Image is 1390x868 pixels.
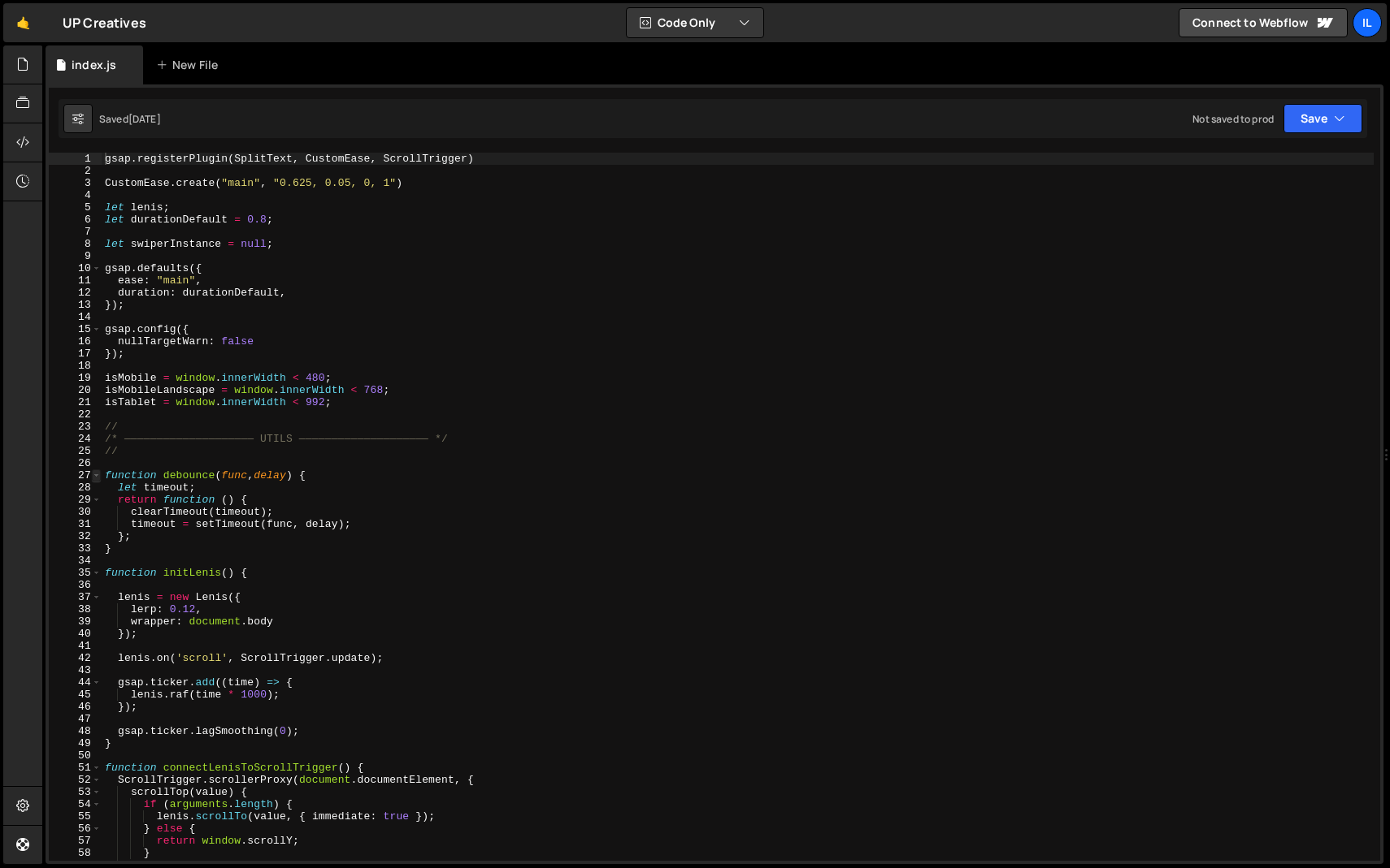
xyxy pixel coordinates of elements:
[49,823,102,835] div: 56
[49,603,102,615] div: 38
[49,542,102,555] div: 33
[49,530,102,542] div: 32
[49,226,102,238] div: 7
[49,640,102,652] div: 41
[49,396,102,408] div: 21
[49,652,102,664] div: 42
[99,112,161,126] div: Saved
[1192,112,1274,126] div: Not saved to prod
[49,238,102,250] div: 8
[49,676,102,689] div: 44
[49,518,102,530] div: 31
[627,8,763,37] button: Code Only
[49,494,102,506] div: 29
[49,555,102,567] div: 34
[49,725,102,737] div: 48
[128,112,161,126] div: [DATE]
[49,189,102,201] div: 4
[49,798,102,810] div: 54
[49,299,102,311] div: 13
[49,786,102,798] div: 53
[49,762,102,774] div: 51
[49,664,102,676] div: 43
[49,835,102,847] div: 57
[49,774,102,786] div: 52
[63,13,146,32] div: UP Creatives
[49,482,102,494] div: 28
[49,311,102,323] div: 14
[49,579,102,591] div: 36
[49,749,102,762] div: 50
[156,57,224,73] div: New File
[1284,104,1362,133] button: Save
[49,506,102,518] div: 30
[49,408,102,421] div: 22
[49,457,102,469] div: 26
[49,262,102,274] div: 10
[49,177,102,189] div: 3
[49,348,102,360] div: 17
[49,360,102,372] div: 18
[49,433,102,445] div: 24
[3,3,43,42] a: 🤙
[49,250,102,262] div: 9
[49,689,102,701] div: 45
[49,737,102,749] div: 49
[49,445,102,457] div: 25
[49,287,102,299] div: 12
[49,615,102,628] div: 39
[49,274,102,287] div: 11
[49,847,102,859] div: 58
[49,469,102,482] div: 27
[49,201,102,214] div: 5
[49,214,102,226] div: 6
[1353,8,1382,37] a: Il
[72,57,116,73] div: index.js
[49,372,102,384] div: 19
[49,165,102,177] div: 2
[49,421,102,433] div: 23
[1179,8,1348,37] a: Connect to Webflow
[49,591,102,603] div: 37
[49,713,102,725] div: 47
[49,628,102,640] div: 40
[49,153,102,165] div: 1
[49,701,102,713] div: 46
[49,335,102,348] div: 16
[49,567,102,579] div: 35
[49,384,102,396] div: 20
[49,323,102,335] div: 15
[49,810,102,823] div: 55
